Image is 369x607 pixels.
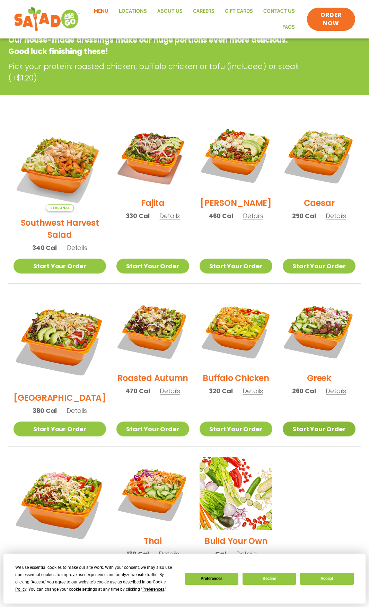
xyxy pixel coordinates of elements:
[200,294,272,367] img: Product photo for Buffalo Chicken Salad
[67,406,87,415] span: Details
[3,554,366,604] div: Cookie Consent Prompt
[117,372,188,384] h2: Roasted Autumn
[188,3,220,19] a: Careers
[243,211,263,220] span: Details
[277,19,300,35] a: FAQs
[46,204,74,211] span: Seasonal
[14,259,106,274] a: Start Your Order
[126,549,149,558] span: 170 Cal
[141,197,165,209] h2: Fajita
[292,211,316,220] span: 290 Cal
[307,372,331,384] h2: Greek
[160,387,180,395] span: Details
[32,243,57,252] span: 340 Cal
[304,197,335,209] h2: Caesar
[144,535,162,547] h2: Thai
[258,3,300,19] a: Contact Us
[15,564,176,593] div: We use essential cookies to make our site work. With your consent, we may also use non-essential ...
[116,259,189,274] a: Start Your Order
[209,386,233,396] span: 320 Cal
[200,119,272,192] img: Product photo for Cobb Salad
[300,573,353,585] button: Accept
[14,422,106,436] a: Start Your Order
[185,573,238,585] button: Preferences
[220,3,258,19] a: GIFT CARDS
[203,372,269,384] h2: Buffalo Chicken
[243,387,263,395] span: Details
[8,34,305,57] p: Our house-made dressings make our huge portions even more delicious. Good luck finishing these!
[14,392,106,404] h2: [GEOGRAPHIC_DATA]
[33,406,57,415] span: 380 Cal
[204,535,267,547] h2: Build Your Own
[292,386,316,396] span: 260 Cal
[200,457,272,530] img: Product photo for Build Your Own
[236,549,257,558] span: Details
[14,457,106,549] img: Product photo for Jalapeño Ranch Salad
[307,8,355,31] a: ORDER NOW
[126,211,150,220] span: 330 Cal
[215,549,226,558] span: Cal
[116,422,189,436] a: Start Your Order
[125,386,150,396] span: 470 Cal
[14,217,106,241] h2: Southwest Harvest Salad
[142,587,164,592] span: Preferences
[243,573,296,585] button: Decline
[209,211,233,220] span: 460 Cal
[116,457,189,530] img: Product photo for Thai Salad
[283,294,355,367] img: Product photo for Greek Salad
[14,294,106,387] img: Product photo for BBQ Ranch Salad
[326,387,346,395] span: Details
[116,294,189,367] img: Product photo for Roasted Autumn Salad
[159,549,179,558] span: Details
[14,119,106,211] img: Product photo for Southwest Harvest Salad
[114,3,152,19] a: Locations
[116,119,189,192] img: Product photo for Fajita Salad
[14,6,80,33] img: new-SAG-logo-768×292
[87,3,300,35] nav: Menu
[200,259,272,274] a: Start Your Order
[283,422,355,436] a: Start Your Order
[89,3,114,19] a: Menu
[200,422,272,436] a: Start Your Order
[283,119,355,192] img: Product photo for Caesar Salad
[152,3,188,19] a: About Us
[67,243,87,252] span: Details
[314,11,348,28] span: ORDER NOW
[326,211,346,220] span: Details
[283,259,355,274] a: Start Your Order
[8,61,317,84] p: Pick your protein: roasted chicken, buffalo chicken or tofu (included) or steak (+$1.20)
[200,197,272,209] h2: [PERSON_NAME]
[159,211,180,220] span: Details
